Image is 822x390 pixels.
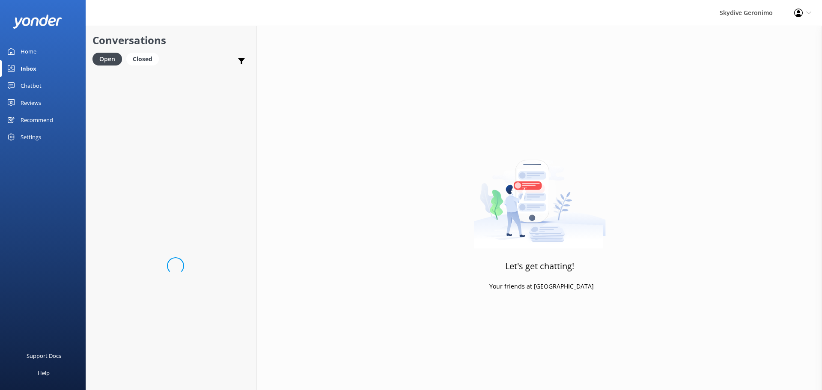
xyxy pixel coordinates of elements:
[13,15,62,29] img: yonder-white-logo.png
[38,364,50,381] div: Help
[21,94,41,111] div: Reviews
[21,111,53,128] div: Recommend
[126,54,163,63] a: Closed
[92,54,126,63] a: Open
[21,77,42,94] div: Chatbot
[474,142,606,249] img: artwork of a man stealing a conversation from at giant smartphone
[27,347,61,364] div: Support Docs
[92,53,122,65] div: Open
[485,282,594,291] p: - Your friends at [GEOGRAPHIC_DATA]
[92,32,250,48] h2: Conversations
[21,43,36,60] div: Home
[21,128,41,146] div: Settings
[505,259,574,273] h3: Let's get chatting!
[21,60,36,77] div: Inbox
[126,53,159,65] div: Closed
